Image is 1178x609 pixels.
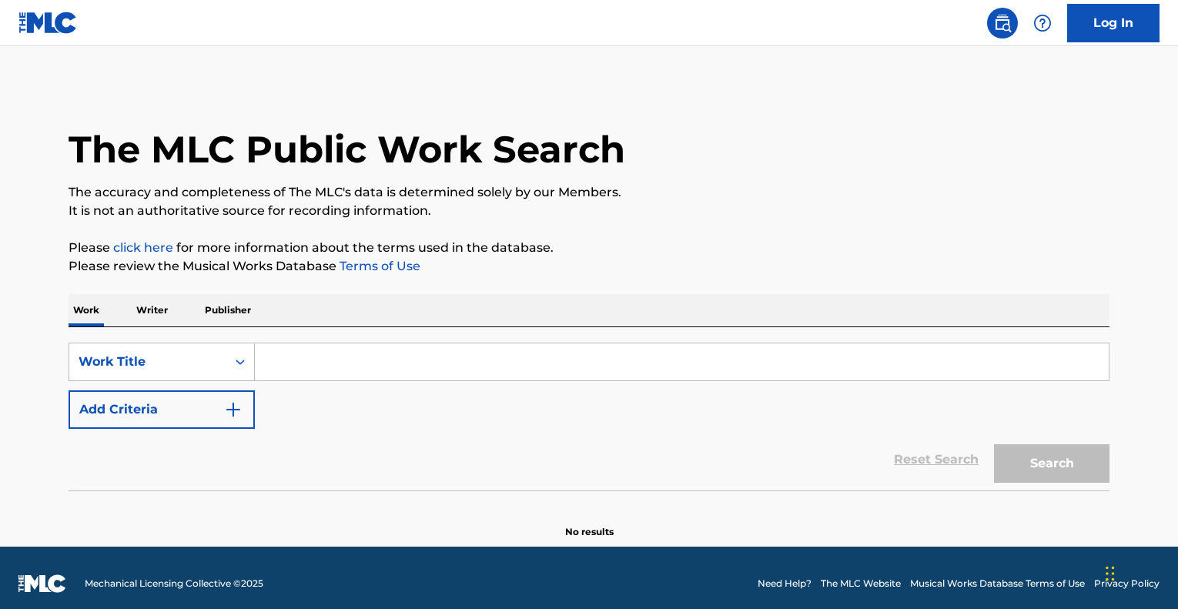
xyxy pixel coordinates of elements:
[821,577,901,591] a: The MLC Website
[113,240,173,255] a: click here
[336,259,420,273] a: Terms of Use
[910,577,1085,591] a: Musical Works Database Terms of Use
[1101,535,1178,609] iframe: Chat Widget
[1094,577,1160,591] a: Privacy Policy
[69,343,1109,490] form: Search Form
[200,294,256,326] p: Publisher
[69,183,1109,202] p: The accuracy and completeness of The MLC's data is determined solely by our Members.
[758,577,812,591] a: Need Help?
[69,257,1109,276] p: Please review the Musical Works Database
[1067,4,1160,42] a: Log In
[85,577,263,591] span: Mechanical Licensing Collective © 2025
[1106,550,1115,597] div: Drag
[69,202,1109,220] p: It is not an authoritative source for recording information.
[18,574,66,593] img: logo
[79,353,217,371] div: Work Title
[565,507,614,539] p: No results
[132,294,172,326] p: Writer
[69,126,625,172] h1: The MLC Public Work Search
[69,390,255,429] button: Add Criteria
[993,14,1012,32] img: search
[987,8,1018,38] a: Public Search
[1027,8,1058,38] div: Help
[69,239,1109,257] p: Please for more information about the terms used in the database.
[224,400,243,419] img: 9d2ae6d4665cec9f34b9.svg
[69,294,104,326] p: Work
[1033,14,1052,32] img: help
[18,12,78,34] img: MLC Logo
